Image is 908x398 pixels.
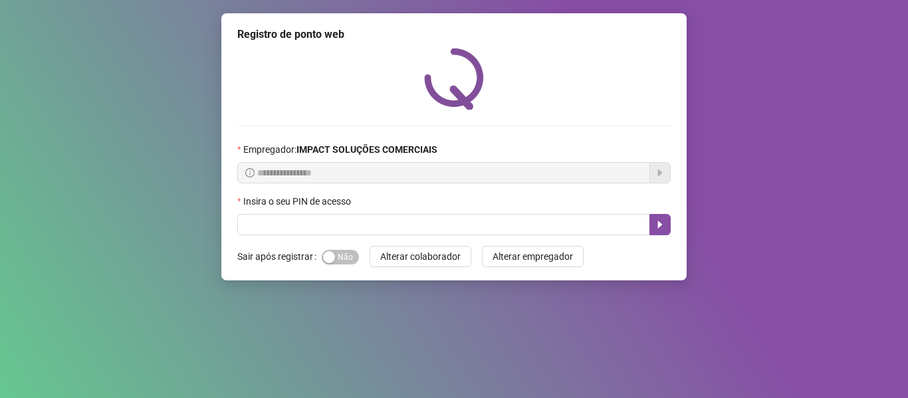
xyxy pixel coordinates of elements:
[380,249,461,264] span: Alterar colaborador
[655,219,665,230] span: caret-right
[237,194,360,209] label: Insira o seu PIN de acesso
[237,246,322,267] label: Sair após registrar
[493,249,573,264] span: Alterar empregador
[296,144,437,155] strong: IMPACT SOLUÇÕES COMERCIAIS
[245,168,255,177] span: info-circle
[482,246,584,267] button: Alterar empregador
[424,48,484,110] img: QRPoint
[237,27,671,43] div: Registro de ponto web
[370,246,471,267] button: Alterar colaborador
[243,142,437,157] span: Empregador :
